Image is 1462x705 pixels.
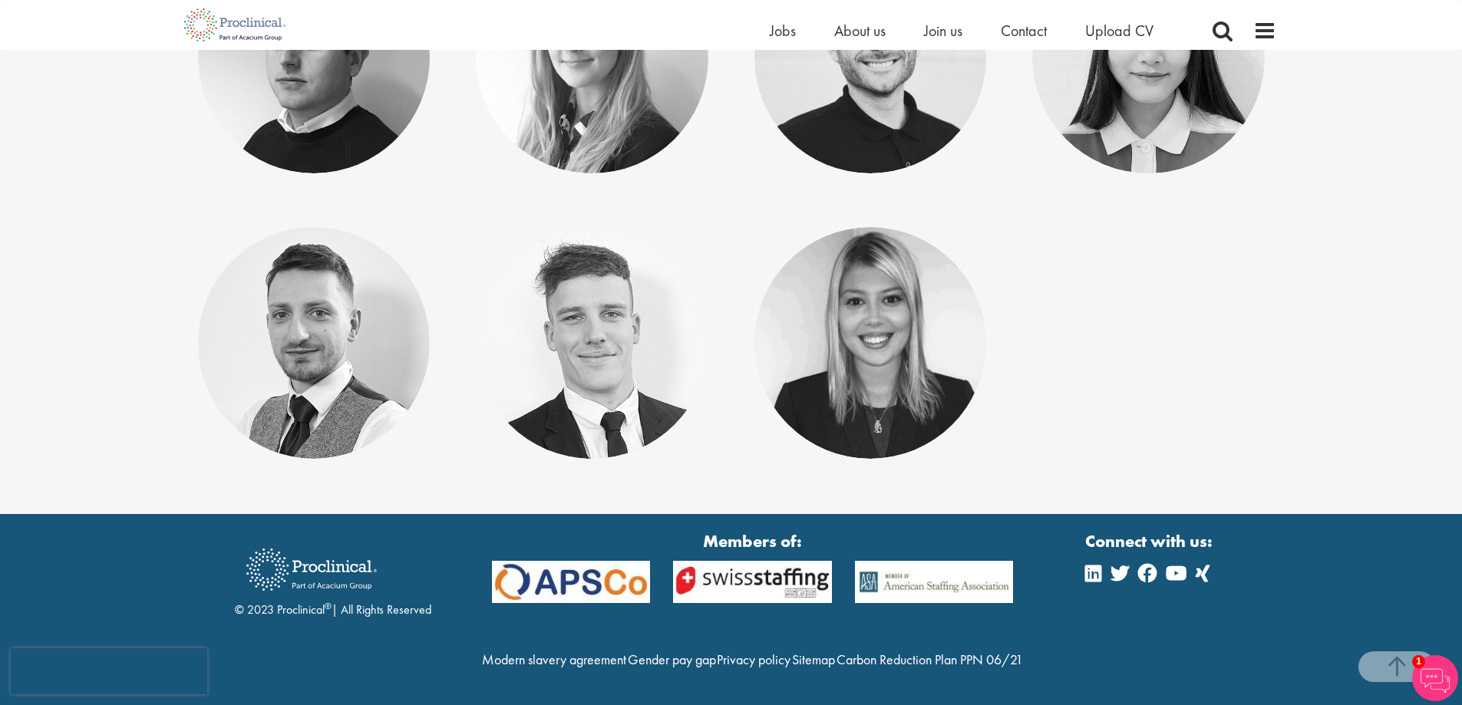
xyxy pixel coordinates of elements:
[1412,655,1458,701] img: Chatbot
[717,651,790,668] a: Privacy policy
[770,21,796,41] a: Jobs
[1085,529,1216,553] strong: Connect with us:
[492,529,1014,553] strong: Members of:
[235,537,431,619] div: © 2023 Proclinical | All Rights Reserved
[325,600,332,612] sup: ®
[1412,655,1425,668] span: 1
[628,651,716,668] a: Gender pay gap
[662,561,843,603] img: APSCo
[480,561,662,603] img: APSCo
[11,648,207,694] iframe: reCAPTCHA
[843,561,1025,603] img: APSCo
[837,651,1023,668] a: Carbon Reduction Plan PPN 06/21
[482,651,626,668] a: Modern slavery agreement
[1085,21,1153,41] a: Upload CV
[235,538,388,601] img: Proclinical Recruitment
[834,21,886,41] a: About us
[1001,21,1047,41] a: Contact
[924,21,962,41] a: Join us
[792,651,835,668] a: Sitemap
